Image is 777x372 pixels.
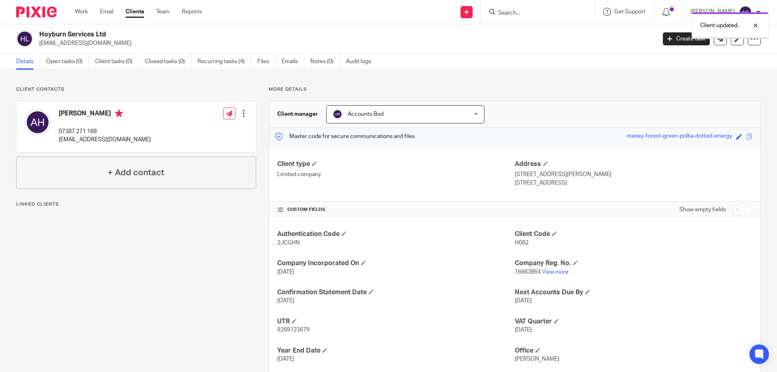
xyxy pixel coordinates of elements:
[700,21,739,30] p: Client updated.
[310,54,340,70] a: Notes (0)
[16,201,256,208] p: Linked clients
[59,128,151,136] p: 07387 271 168
[108,166,164,179] h4: + Add contact
[59,109,151,119] h4: [PERSON_NAME]
[515,259,752,268] h4: Company Reg. No.
[16,6,57,17] img: Pixie
[277,317,515,326] h4: UTR
[515,346,752,355] h4: Office
[515,170,752,179] p: [STREET_ADDRESS][PERSON_NAME]
[197,54,251,70] a: Recurring tasks (4)
[515,269,541,275] span: 16663864
[145,54,191,70] a: Closed tasks (0)
[277,327,310,333] span: 9269123679
[679,206,726,214] label: Show empty fields
[182,8,202,16] a: Reports
[269,86,761,93] p: More details
[75,8,88,16] a: Work
[515,288,752,297] h4: Next Accounts Due By
[115,109,123,117] i: Primary
[515,179,752,187] p: [STREET_ADDRESS]
[16,54,40,70] a: Details
[277,298,294,304] span: [DATE]
[125,8,144,16] a: Clients
[333,109,342,119] img: svg%3E
[277,240,300,246] span: 2JCGHN
[59,136,151,144] p: [EMAIL_ADDRESS][DOMAIN_NAME]
[46,54,89,70] a: Open tasks (0)
[627,132,732,141] div: messy-forest-green-polka-dotted-energy
[739,6,752,19] img: svg%3E
[277,259,515,268] h4: Company Incorporated On
[25,109,51,135] img: svg%3E
[277,230,515,238] h4: Authentication Code
[515,230,752,238] h4: Client Code
[346,54,377,70] a: Audit logs
[515,317,752,326] h4: VAT Quarter
[277,160,515,168] h4: Client type
[277,269,294,275] span: [DATE]
[277,356,294,362] span: [DATE]
[515,160,752,168] h4: Address
[39,30,529,39] h2: Hoyburn Services Ltd
[275,132,415,140] p: Master code for secure communications and files
[39,39,651,47] p: [EMAIL_ADDRESS][DOMAIN_NAME]
[515,298,532,304] span: [DATE]
[348,111,384,117] span: Accounts Bod
[156,8,170,16] a: Team
[663,32,710,45] a: Create task
[515,327,532,333] span: [DATE]
[277,110,318,118] h3: Client manager
[277,346,515,355] h4: Year End Date
[16,86,256,93] p: Client contacts
[277,288,515,297] h4: Confirmation Statement Date
[282,54,304,70] a: Emails
[257,54,276,70] a: Files
[95,54,139,70] a: Client tasks (0)
[100,8,113,16] a: Email
[277,170,515,179] p: Limited company
[515,240,529,246] span: H082
[542,269,569,275] a: View more
[16,30,33,47] img: svg%3E
[277,206,515,213] h4: CUSTOM FIELDS
[515,356,559,362] span: [PERSON_NAME]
